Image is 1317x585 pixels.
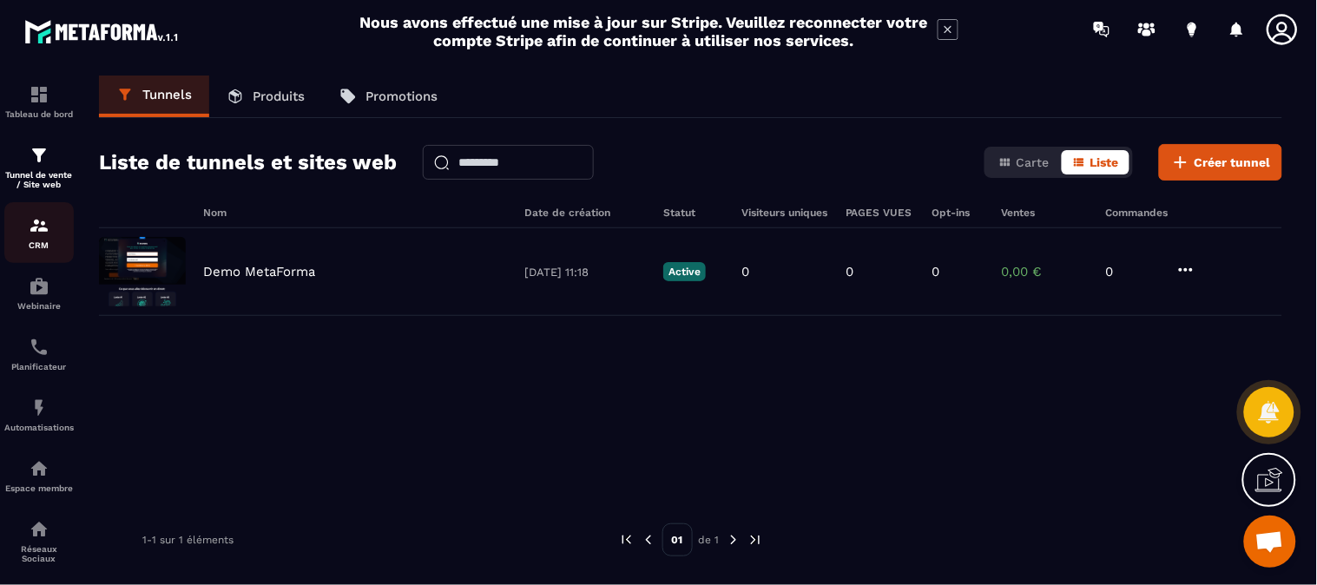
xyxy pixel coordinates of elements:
span: Carte [1017,155,1050,169]
a: social-networksocial-networkRéseaux Sociaux [4,506,74,576]
p: Promotions [365,89,438,104]
p: Produits [253,89,305,104]
p: Réseaux Sociaux [4,544,74,563]
p: [DATE] 11:18 [524,266,646,279]
p: Demo MetaForma [203,264,315,279]
span: Liste [1090,155,1119,169]
img: formation [29,215,49,236]
a: formationformationCRM [4,202,74,263]
span: Créer tunnel [1195,154,1271,171]
p: 0 [846,264,853,279]
img: prev [641,532,656,548]
a: schedulerschedulerPlanificateur [4,324,74,385]
h6: Opt-ins [932,207,984,219]
a: Promotions [322,76,455,117]
a: Open chat [1244,516,1296,568]
img: next [747,532,763,548]
button: Carte [988,150,1060,174]
a: formationformationTunnel de vente / Site web [4,132,74,202]
a: formationformationTableau de bord [4,71,74,132]
button: Liste [1062,150,1129,174]
h6: PAGES VUES [846,207,915,219]
h6: Date de création [524,207,646,219]
h2: Nous avons effectué une mise à jour sur Stripe. Veuillez reconnecter votre compte Stripe afin de ... [359,13,929,49]
h6: Nom [203,207,507,219]
button: Créer tunnel [1159,144,1282,181]
img: next [726,532,741,548]
h2: Liste de tunnels et sites web [99,145,397,180]
p: Tunnel de vente / Site web [4,170,74,189]
img: automations [29,398,49,418]
p: 0 [741,264,749,279]
a: automationsautomationsWebinaire [4,263,74,324]
img: image [99,237,186,306]
p: 1-1 sur 1 éléments [142,534,234,546]
p: de 1 [699,533,720,547]
a: automationsautomationsEspace membre [4,445,74,506]
a: Produits [209,76,322,117]
img: formation [29,145,49,166]
img: formation [29,84,49,105]
img: automations [29,458,49,479]
p: Planificateur [4,362,74,371]
a: Tunnels [99,76,209,117]
p: CRM [4,240,74,250]
img: scheduler [29,337,49,358]
p: Tableau de bord [4,109,74,119]
p: Espace membre [4,483,74,493]
p: 0,00 € [1002,264,1089,279]
h6: Visiteurs uniques [741,207,828,219]
p: Tunnels [142,87,192,102]
img: prev [619,532,635,548]
p: Active [663,262,706,281]
p: 0 [1106,264,1158,279]
p: 01 [662,523,693,556]
img: logo [24,16,181,47]
p: Webinaire [4,301,74,311]
h6: Ventes [1002,207,1089,219]
img: automations [29,276,49,297]
img: social-network [29,519,49,540]
p: Automatisations [4,423,74,432]
p: 0 [932,264,940,279]
h6: Commandes [1106,207,1169,219]
a: automationsautomationsAutomatisations [4,385,74,445]
h6: Statut [663,207,724,219]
